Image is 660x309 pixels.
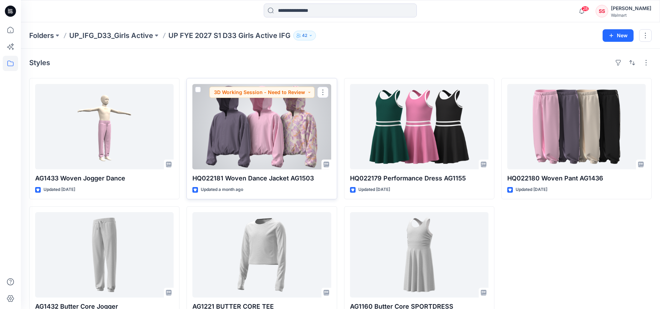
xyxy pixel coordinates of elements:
a: HQ022181 Woven Dance Jacket AG1503 [192,84,331,169]
p: UP FYE 2027 S1 D33 Girls Active IFG [168,31,291,40]
p: HQ022179 Performance Dress AG1155 [350,173,488,183]
a: AG1160 Butter Core SPORTDRESS [350,212,488,298]
p: Updated [DATE] [43,186,75,193]
p: 42 [302,32,307,39]
span: 28 [581,6,589,11]
p: Updated a month ago [201,186,243,193]
a: HQ022180 Woven Pant AG1436 [507,84,646,169]
p: Updated [DATE] [358,186,390,193]
p: AG1433 Woven Jogger Dance [35,173,174,183]
div: Walmart [611,13,651,18]
a: AG1433 Woven Jogger Dance [35,84,174,169]
div: [PERSON_NAME] [611,4,651,13]
a: HQ022179 Performance Dress AG1155 [350,84,488,169]
a: AG1221 BUTTER CORE TEE [192,212,331,298]
a: Folders [29,31,54,40]
h4: Styles [29,59,50,67]
button: New [603,29,634,42]
p: HQ022181 Woven Dance Jacket AG1503 [192,173,331,183]
p: HQ022180 Woven Pant AG1436 [507,173,646,183]
div: SS [596,5,608,17]
a: UP_IFG_D33_Girls Active [69,31,153,40]
a: AG1432 Butter Core Jogger [35,212,174,298]
button: 42 [293,31,316,40]
p: Updated [DATE] [516,186,547,193]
